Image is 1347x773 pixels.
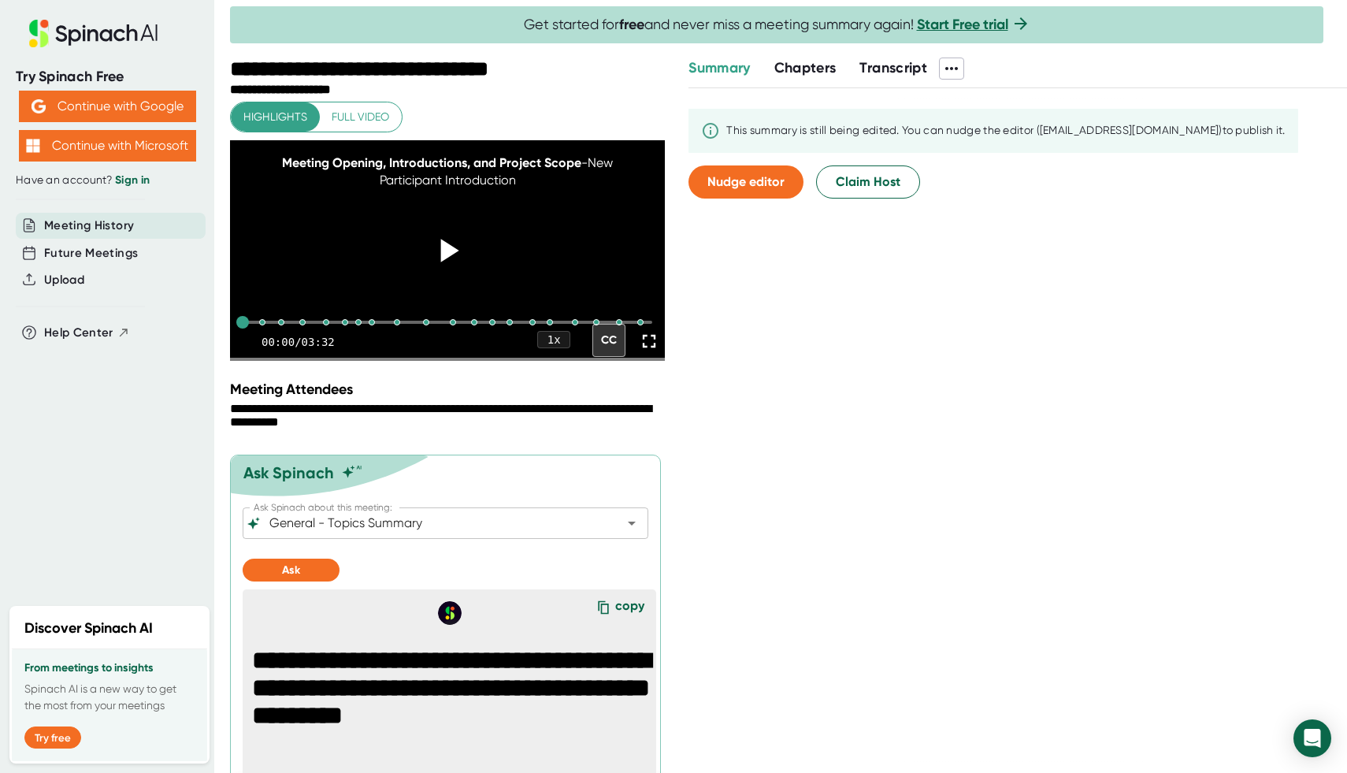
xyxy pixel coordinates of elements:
span: Highlights [243,107,307,127]
button: Try free [24,727,81,749]
h3: From meetings to insights [24,662,195,675]
div: copy [615,598,644,619]
div: Open Intercom Messenger [1293,719,1331,757]
div: 00:00 / 03:32 [262,336,335,348]
span: Help Center [44,324,113,342]
button: Continue with Google [19,91,196,122]
img: Aehbyd4JwY73AAAAAElFTkSuQmCC [32,99,46,113]
span: Summary [688,59,750,76]
div: Meeting Attendees [230,381,669,398]
button: Nudge editor [688,165,803,199]
div: Try Spinach Free [16,68,199,86]
div: Ask Spinach [243,463,334,482]
span: Transcript [859,59,927,76]
div: Have an account? [16,173,199,188]
span: Chapters [774,59,837,76]
span: Ask [282,563,300,577]
a: Sign in [115,173,150,187]
span: Meeting Opening, Introductions, and Project Scope [282,155,581,170]
h2: Discover Spinach AI [24,618,153,639]
button: Full video [319,102,402,132]
button: Ask [243,559,340,582]
button: Highlights [231,102,320,132]
a: Start Free trial [917,16,1008,33]
div: CC [592,324,625,357]
button: Continue with Microsoft [19,130,196,162]
button: Meeting History [44,217,134,235]
p: Spinach AI is a new way to get the most from your meetings [24,681,195,714]
button: Transcript [859,58,927,79]
button: Summary [688,58,750,79]
b: free [619,16,644,33]
div: This summary is still being edited. You can nudge the editor ([EMAIL_ADDRESS][DOMAIN_NAME]) to pu... [726,124,1286,138]
span: Claim Host [836,173,900,191]
button: Help Center [44,324,130,342]
button: Future Meetings [44,244,138,262]
button: Open [621,512,643,534]
span: Get started for and never miss a meeting summary again! [524,16,1030,34]
button: Claim Host [816,165,920,199]
input: What can we do to help? [266,512,597,534]
div: - New Participant Introduction [252,154,644,190]
button: Upload [44,271,84,289]
span: Nudge editor [707,174,785,189]
button: Chapters [774,58,837,79]
span: Full video [332,107,389,127]
div: 1 x [537,331,570,348]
